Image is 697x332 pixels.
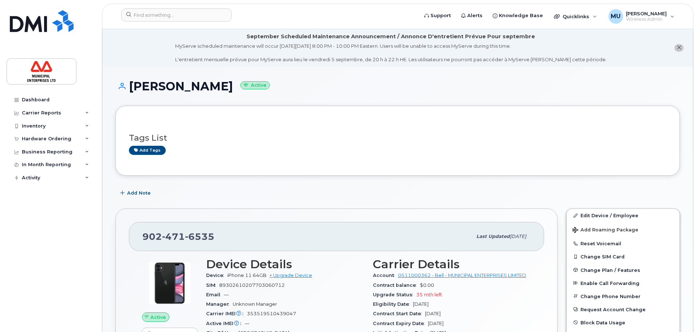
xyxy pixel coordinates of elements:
[567,209,680,222] a: Edit Device / Employee
[567,277,680,290] button: Enable Call Forwarding
[428,321,444,326] span: [DATE]
[175,43,607,63] div: MyServe scheduled maintenance will occur [DATE][DATE] 8:00 PM - 10:00 PM Eastern. Users will be u...
[206,292,224,297] span: Email
[269,273,312,278] a: + Upgrade Device
[219,282,285,288] span: 89302610207703060712
[148,261,192,305] img: iPhone_11.jpg
[206,258,364,271] h3: Device Details
[567,250,680,263] button: Change SIM Card
[425,311,441,316] span: [DATE]
[416,292,442,297] span: 35 mth left
[206,282,219,288] span: SIM
[373,258,531,271] h3: Carrier Details
[398,273,526,278] a: 0511000362 - Bell - MUNICIPAL ENTERPRISES LIMITED
[245,321,249,326] span: —
[240,81,270,90] small: Active
[373,273,398,278] span: Account
[476,234,510,239] span: Last updated
[580,280,639,286] span: Enable Call Forwarding
[674,44,684,52] button: close notification
[247,311,296,316] span: 353519510439047
[129,133,666,142] h3: Tags List
[373,282,420,288] span: Contract balance
[413,301,429,307] span: [DATE]
[142,231,214,242] span: 902
[206,321,245,326] span: Active IMEI
[373,301,413,307] span: Eligibility Date
[129,146,166,155] a: Add tags
[567,237,680,250] button: Reset Voicemail
[206,301,233,307] span: Manager
[373,311,425,316] span: Contract Start Date
[567,222,680,237] button: Add Roaming Package
[247,33,535,40] div: September Scheduled Maintenance Announcement / Annonce D'entretient Prévue Pour septembre
[572,227,638,234] span: Add Roaming Package
[233,301,277,307] span: Unknown Manager
[185,231,214,242] span: 6535
[115,80,680,93] h1: [PERSON_NAME]
[206,311,247,316] span: Carrier IMEI
[127,190,151,196] span: Add Note
[227,273,267,278] span: iPhone 11 64GB
[150,314,166,321] span: Active
[567,316,680,329] button: Block Data Usage
[373,321,428,326] span: Contract Expiry Date
[567,290,680,303] button: Change Phone Number
[567,303,680,316] button: Request Account Change
[373,292,416,297] span: Upgrade Status
[162,231,185,242] span: 471
[206,273,227,278] span: Device
[420,282,434,288] span: $0.00
[115,187,157,200] button: Add Note
[567,263,680,277] button: Change Plan / Features
[224,292,229,297] span: —
[510,234,526,239] span: [DATE]
[580,267,640,273] span: Change Plan / Features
